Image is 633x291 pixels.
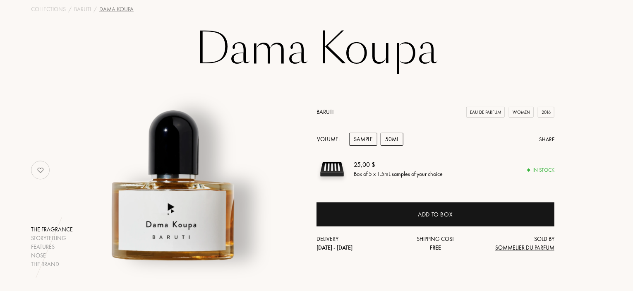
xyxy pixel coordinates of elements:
[316,235,396,252] div: Delivery
[354,170,443,179] div: Box of 5 x 1.5mL samples of your choice
[316,133,344,146] div: Volume:
[466,107,505,118] div: Eau de Parfum
[31,234,73,243] div: Storytelling
[495,244,554,251] span: Sommelier du Parfum
[32,162,49,178] img: no_like_p.png
[316,108,333,115] a: Baruti
[31,260,73,269] div: The brand
[396,235,475,252] div: Shipping cost
[31,243,73,251] div: Features
[31,225,73,234] div: The fragrance
[418,210,453,219] div: Add to box
[430,244,441,251] span: Free
[94,5,97,14] div: /
[68,5,72,14] div: /
[99,5,134,14] div: Dama Koupa
[110,26,523,72] h1: Dama Koupa
[316,154,348,185] img: sample box
[381,133,403,146] div: 50mL
[475,235,554,252] div: Sold by
[316,244,352,251] span: [DATE] - [DATE]
[538,107,554,118] div: 2016
[31,5,66,14] a: Collections
[31,251,73,260] div: Nose
[509,107,534,118] div: Women
[527,166,554,174] div: In stock
[74,5,91,14] a: Baruti
[349,133,377,146] div: Sample
[539,135,554,144] div: Share
[72,64,276,269] img: Dama Koupa Baruti
[354,160,443,170] div: 25,00 $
